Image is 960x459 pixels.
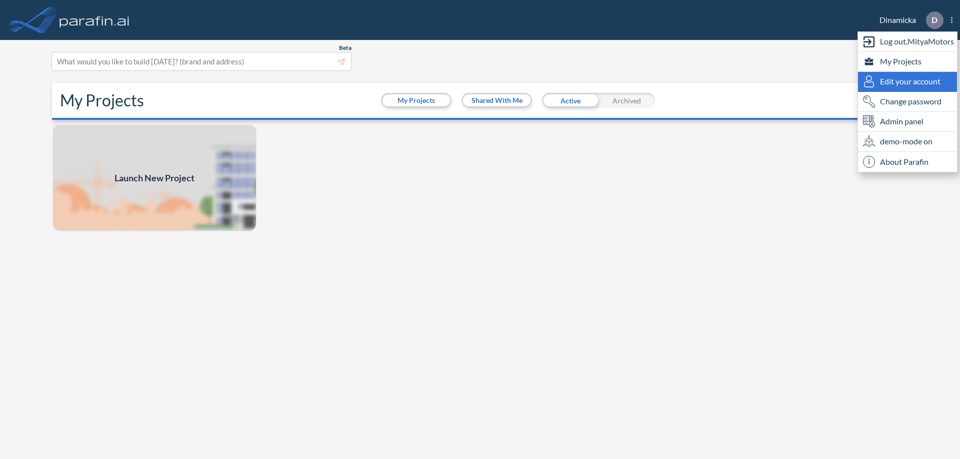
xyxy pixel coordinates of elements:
[542,93,598,108] div: Active
[858,92,957,112] div: Change password
[598,93,655,108] div: Archived
[880,75,940,87] span: Edit your account
[858,72,957,92] div: Edit user
[339,44,351,52] span: Beta
[858,32,957,52] div: Log out
[858,152,957,172] div: About Parafin
[880,55,921,67] span: My Projects
[57,10,131,30] img: logo
[52,124,257,232] img: add
[880,156,928,168] span: About Parafin
[880,115,923,127] span: Admin panel
[858,112,957,132] div: Admin panel
[880,135,932,147] span: demo-mode on
[858,52,957,72] div: My Projects
[463,94,530,106] button: Shared With Me
[880,95,941,107] span: Change password
[880,35,954,47] span: Log out, MityaMotors
[52,124,257,232] a: Launch New Project
[864,11,952,29] div: Dinamicka
[60,91,144,110] h2: My Projects
[863,156,875,168] span: i
[382,94,450,106] button: My Projects
[114,171,194,185] span: Launch New Project
[858,132,957,152] div: demo-mode on
[931,15,937,24] p: D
